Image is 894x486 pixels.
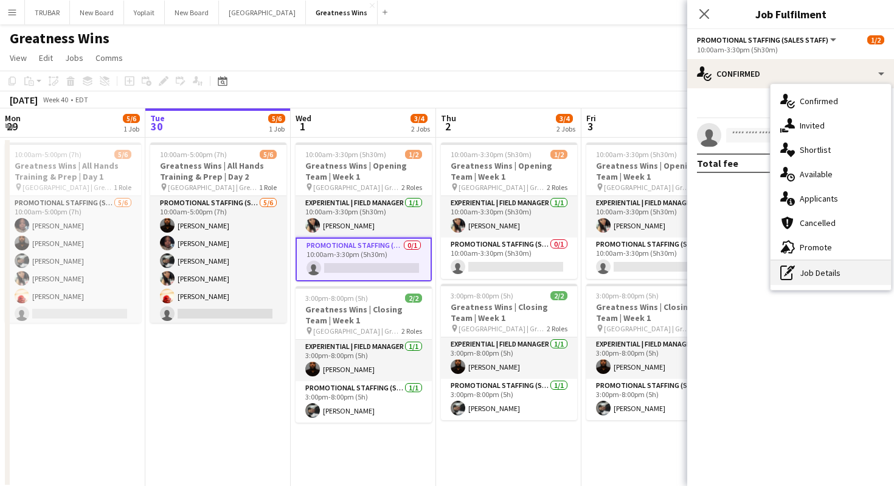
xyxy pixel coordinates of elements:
[441,143,577,279] app-job-card: 10:00am-3:30pm (5h30m)1/2Greatness Wins | Opening Team | Week 1 [GEOGRAPHIC_DATA] | Greatness Win...
[439,119,456,133] span: 2
[168,183,259,192] span: [GEOGRAPHIC_DATA] | Greatness Wins Store
[150,196,286,326] app-card-role: Promotional Staffing (Sales Staff)5/610:00am-5:00pm (7h)[PERSON_NAME][PERSON_NAME][PERSON_NAME][P...
[296,340,432,381] app-card-role: Experiential | Field Manager1/13:00pm-8:00pm (5h)[PERSON_NAME]
[150,143,286,323] div: 10:00am-5:00pm (7h)5/6Greatness Wins | All Hands Training & Prep | Day 2 [GEOGRAPHIC_DATA] | Grea...
[5,160,141,182] h3: Greatness Wins | All Hands Training & Prep | Day 1
[441,238,577,279] app-card-role: Promotional Staffing (Sales Staff)0/110:00am-3:30pm (5h30m)
[596,150,677,159] span: 10:00am-3:30pm (5h30m)
[687,6,894,22] h3: Job Fulfilment
[697,157,738,169] div: Total fee
[401,326,422,336] span: 2 Roles
[23,183,114,192] span: [GEOGRAPHIC_DATA] | Greatness Wins Store
[586,337,722,379] app-card-role: Experiential | Field Manager1/13:00pm-8:00pm (5h)[PERSON_NAME]
[313,183,401,192] span: [GEOGRAPHIC_DATA] | Greatness Wins Store
[547,324,567,333] span: 2 Roles
[401,183,422,192] span: 2 Roles
[697,45,884,54] div: 10:00am-3:30pm (5h30m)
[148,119,165,133] span: 30
[39,52,53,63] span: Edit
[451,150,532,159] span: 10:00am-3:30pm (5h30m)
[596,291,659,300] span: 3:00pm-8:00pm (5h)
[800,120,825,131] span: Invited
[547,183,567,192] span: 2 Roles
[451,291,513,300] span: 3:00pm-8:00pm (5h)
[584,119,596,133] span: 3
[586,160,722,182] h3: Greatness Wins | Opening Team | Week 1
[296,286,432,423] app-job-card: 3:00pm-8:00pm (5h)2/2Greatness Wins | Closing Team | Week 1 [GEOGRAPHIC_DATA] | Greatness Wins St...
[269,124,285,133] div: 1 Job
[313,326,401,336] span: [GEOGRAPHIC_DATA] | Greatness Wins Store
[10,52,27,63] span: View
[556,114,573,123] span: 3/4
[586,284,722,420] app-job-card: 3:00pm-8:00pm (5h)2/2Greatness Wins | Closing Team | Week 1 [GEOGRAPHIC_DATA] | Greatness Wins St...
[75,95,88,104] div: EDT
[150,113,165,124] span: Tue
[3,119,21,133] span: 29
[441,301,577,323] h3: Greatness Wins | Closing Team | Week 1
[305,150,386,159] span: 10:00am-3:30pm (5h30m)
[296,113,311,124] span: Wed
[260,150,277,159] span: 5/6
[586,143,722,279] app-job-card: 10:00am-3:30pm (5h30m)1/2Greatness Wins | Opening Team | Week 1 [GEOGRAPHIC_DATA] | Greatness Win...
[556,124,575,133] div: 2 Jobs
[586,379,722,420] app-card-role: Promotional Staffing (Sales Staff)1/13:00pm-8:00pm (5h)[PERSON_NAME]
[5,50,32,66] a: View
[459,183,547,192] span: [GEOGRAPHIC_DATA] | Greatness Wins Store
[5,113,21,124] span: Mon
[150,160,286,182] h3: Greatness Wins | All Hands Training & Prep | Day 2
[5,143,141,323] app-job-card: 10:00am-5:00pm (7h)5/6Greatness Wins | All Hands Training & Prep | Day 1 [GEOGRAPHIC_DATA] | Grea...
[441,160,577,182] h3: Greatness Wins | Opening Team | Week 1
[800,96,838,107] span: Confirmed
[296,304,432,326] h3: Greatness Wins | Closing Team | Week 1
[867,35,884,44] span: 1/2
[800,193,838,204] span: Applicants
[800,217,836,228] span: Cancelled
[124,1,165,24] button: Yoplait
[441,196,577,238] app-card-role: Experiential | Field Manager1/110:00am-3:30pm (5h30m)[PERSON_NAME]
[550,291,567,300] span: 2/2
[95,52,123,63] span: Comms
[268,114,285,123] span: 5/6
[296,160,432,182] h3: Greatness Wins | Opening Team | Week 1
[34,50,58,66] a: Edit
[165,1,219,24] button: New Board
[296,238,432,281] app-card-role: Promotional Staffing (Sales Staff)0/110:00am-3:30pm (5h30m)
[65,52,83,63] span: Jobs
[60,50,88,66] a: Jobs
[441,337,577,379] app-card-role: Experiential | Field Manager1/13:00pm-8:00pm (5h)[PERSON_NAME]
[296,143,432,281] div: 10:00am-3:30pm (5h30m)1/2Greatness Wins | Opening Team | Week 1 [GEOGRAPHIC_DATA] | Greatness Win...
[10,94,38,106] div: [DATE]
[296,381,432,423] app-card-role: Promotional Staffing (Sales Staff)1/13:00pm-8:00pm (5h)[PERSON_NAME]
[697,35,828,44] span: Promotional Staffing (Sales Staff)
[405,150,422,159] span: 1/2
[697,35,838,44] button: Promotional Staffing (Sales Staff)
[405,294,422,303] span: 2/2
[604,324,692,333] span: [GEOGRAPHIC_DATA] | Greatness Wins Store
[687,59,894,88] div: Confirmed
[160,150,227,159] span: 10:00am-5:00pm (7h)
[306,1,378,24] button: Greatness Wins
[411,114,428,123] span: 3/4
[800,144,831,155] span: Shortlist
[459,324,547,333] span: [GEOGRAPHIC_DATA] | Greatness Wins Store
[40,95,71,104] span: Week 40
[70,1,124,24] button: New Board
[123,124,139,133] div: 1 Job
[305,294,368,303] span: 3:00pm-8:00pm (5h)
[586,113,596,124] span: Fri
[441,284,577,420] app-job-card: 3:00pm-8:00pm (5h)2/2Greatness Wins | Closing Team | Week 1 [GEOGRAPHIC_DATA] | Greatness Wins St...
[604,183,692,192] span: [GEOGRAPHIC_DATA] | Greatness Wins Store
[800,169,833,180] span: Available
[25,1,70,24] button: TRUBAR
[586,196,722,238] app-card-role: Experiential | Field Manager1/110:00am-3:30pm (5h30m)[PERSON_NAME]
[550,150,567,159] span: 1/2
[219,1,306,24] button: [GEOGRAPHIC_DATA]
[441,113,456,124] span: Thu
[91,50,128,66] a: Comms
